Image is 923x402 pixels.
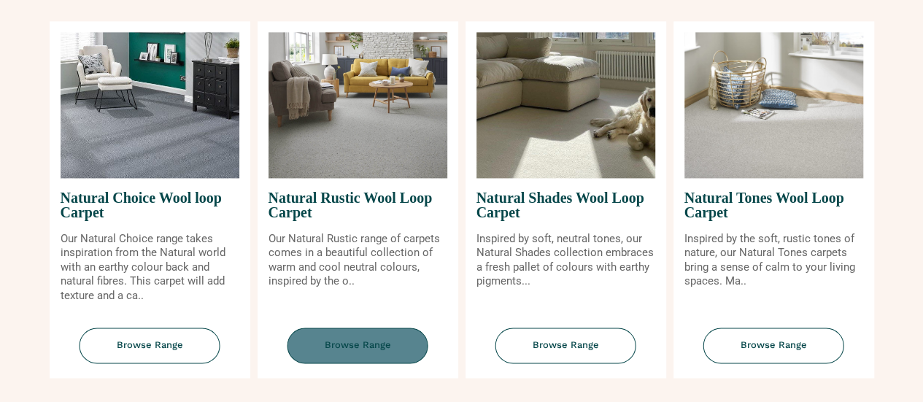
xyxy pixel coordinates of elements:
a: Browse Range [50,328,250,378]
a: Browse Range [258,328,458,378]
p: Our Natural Rustic range of carpets comes in a beautiful collection of warm and cool neutral colo... [269,232,447,289]
span: Natural Shades Wool Loop Carpet [476,178,655,232]
span: Browse Range [703,328,844,363]
p: Inspired by soft, neutral tones, our Natural Shades collection embraces a fresh pallet of colours... [476,232,655,289]
img: Natural Choice Wool loop Carpet [61,32,239,178]
img: Natural Rustic Wool Loop Carpet [269,32,447,178]
img: Natural Tones Wool Loop Carpet [684,32,863,178]
span: Natural Rustic Wool Loop Carpet [269,178,447,232]
img: Natural Shades Wool Loop Carpet [476,32,655,178]
span: Natural Choice Wool loop Carpet [61,178,239,232]
a: Browse Range [673,328,874,378]
span: Browse Range [495,328,636,363]
span: Browse Range [80,328,220,363]
p: Inspired by the soft, rustic tones of nature, our Natural Tones carpets bring a sense of calm to ... [684,232,863,289]
p: Our Natural Choice range takes inspiration from the Natural world with an earthy colour back and ... [61,232,239,304]
span: Browse Range [287,328,428,363]
span: Natural Tones Wool Loop Carpet [684,178,863,232]
a: Browse Range [466,328,666,378]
